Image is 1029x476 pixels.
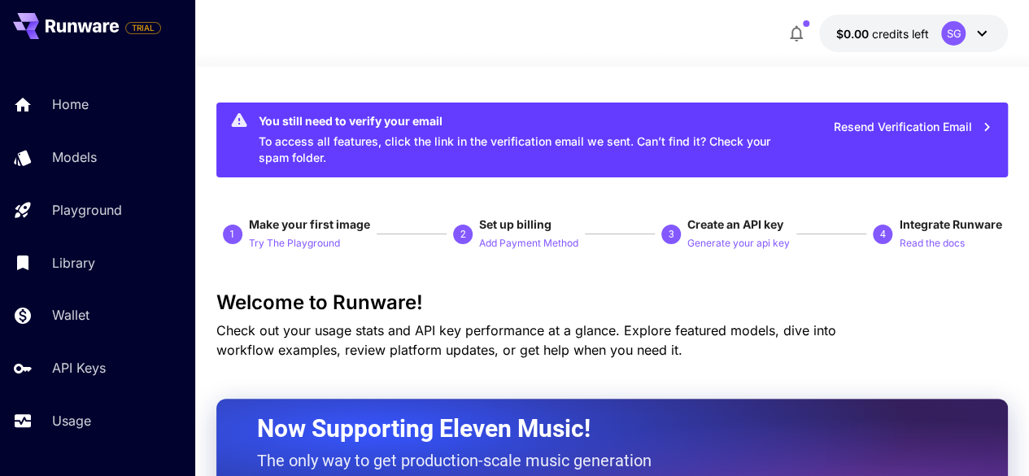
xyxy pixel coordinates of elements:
[52,411,91,430] p: Usage
[687,236,790,251] p: Generate your api key
[871,27,928,41] span: credits left
[125,18,161,37] span: Add your payment card to enable full platform functionality.
[259,107,786,172] div: To access all features, click the link in the verification email we sent. Can’t find it? Check yo...
[899,236,964,251] p: Read the docs
[687,217,783,231] span: Create an API key
[479,233,578,252] button: Add Payment Method
[52,200,122,220] p: Playground
[824,111,1001,144] button: Resend Verification Email
[941,21,966,46] div: SG
[835,25,928,42] div: $0.00
[52,253,95,273] p: Library
[479,217,552,231] span: Set up billing
[249,236,340,251] p: Try The Playground
[52,305,89,325] p: Wallet
[126,22,160,34] span: TRIAL
[249,233,340,252] button: Try The Playground
[819,15,1008,52] button: $0.00SG
[880,227,886,242] p: 4
[899,233,964,252] button: Read the docs
[52,358,106,378] p: API Keys
[52,94,89,114] p: Home
[216,322,836,358] span: Check out your usage stats and API key performance at a glance. Explore featured models, dive int...
[687,233,790,252] button: Generate your api key
[52,147,97,167] p: Models
[835,27,871,41] span: $0.00
[249,217,370,231] span: Make your first image
[669,227,674,242] p: 3
[899,217,1001,231] span: Integrate Runware
[229,227,235,242] p: 1
[257,413,927,444] h2: Now Supporting Eleven Music!
[460,227,465,242] p: 2
[259,112,786,129] div: You still need to verify your email
[479,236,578,251] p: Add Payment Method
[216,291,1009,314] h3: Welcome to Runware!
